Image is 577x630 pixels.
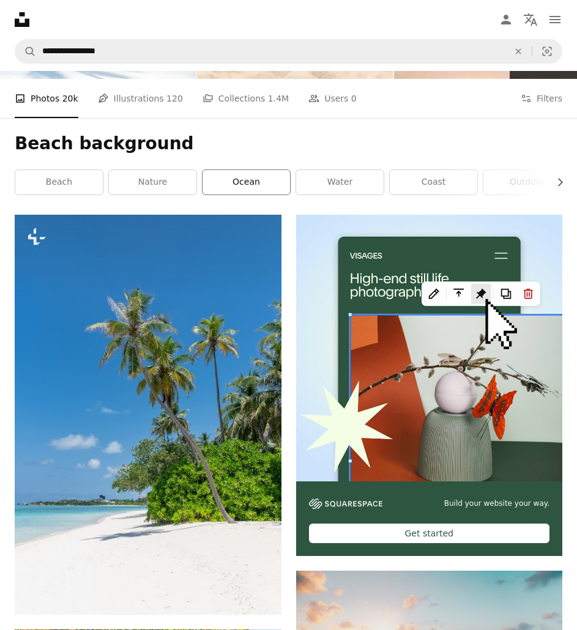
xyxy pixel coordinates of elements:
[15,170,103,195] a: beach
[109,170,196,195] a: nature
[521,79,562,118] button: Filters
[296,215,563,556] a: Build your website your way.Get started
[15,133,562,155] h1: Beach background
[549,170,562,195] button: scroll list to the right
[203,170,290,195] a: ocean
[98,79,183,118] a: Illustrations 120
[351,92,357,105] span: 0
[15,12,29,27] a: Home — Unsplash
[543,7,567,32] button: Menu
[15,409,281,420] a: a sandy beach with palm trees and blue sky
[532,40,562,63] button: Visual search
[166,92,183,105] span: 120
[15,40,36,63] button: Search Unsplash
[444,498,549,509] span: Build your website your way.
[309,498,382,509] img: file-1606177908946-d1eed1cbe4f5image
[494,7,518,32] a: Log in / Sign up
[203,79,289,118] a: Collections 1.4M
[308,79,357,118] a: Users 0
[483,170,571,195] a: outdoor
[505,40,532,63] button: Clear
[15,215,281,614] img: a sandy beach with palm trees and blue sky
[296,170,384,195] a: water
[518,7,543,32] button: Language
[390,170,477,195] a: coast
[268,92,289,105] span: 1.4M
[15,39,562,64] form: Find visuals sitewide
[309,524,550,543] div: Get started
[296,215,563,481] img: file-1723602894256-972c108553a7image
